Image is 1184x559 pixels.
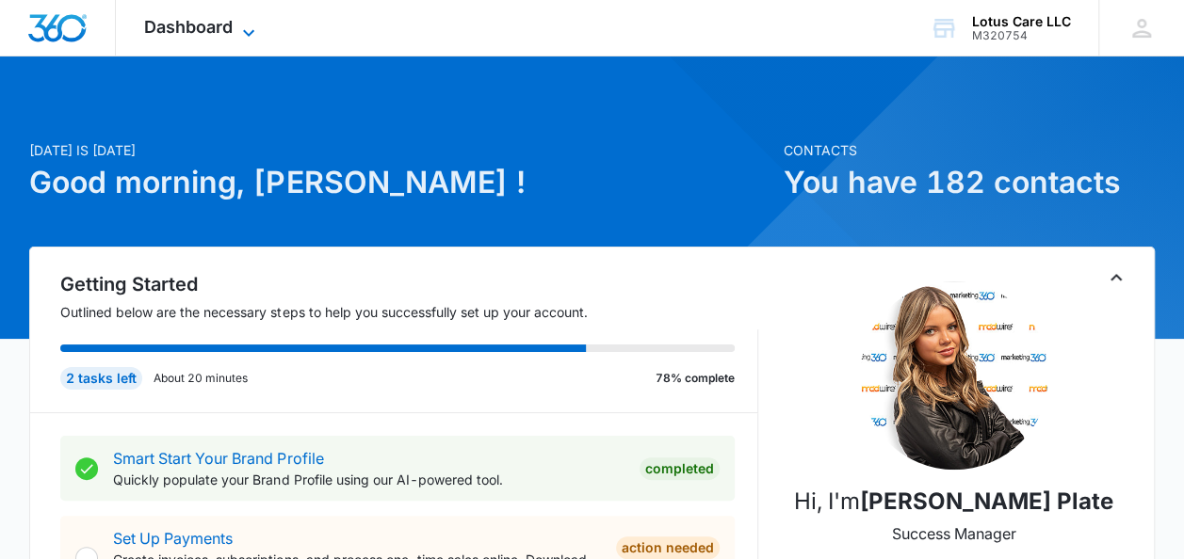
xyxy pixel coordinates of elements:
p: Contacts [784,140,1155,160]
p: Hi, I'm [794,485,1113,519]
div: account name [972,14,1071,29]
h1: You have 182 contacts [784,160,1155,205]
a: Set Up Payments [113,529,233,548]
h2: Getting Started [60,270,757,298]
p: 78% complete [656,370,735,387]
button: Toggle Collapse [1105,266,1127,289]
p: Quickly populate your Brand Profile using our AI-powered tool. [113,470,624,489]
a: Smart Start Your Brand Profile [113,449,323,468]
p: About 20 minutes [154,370,248,387]
span: Dashboard [144,17,233,37]
h1: Good morning, [PERSON_NAME] ! [29,160,771,205]
div: account id [972,29,1071,42]
strong: [PERSON_NAME] Plate [860,487,1113,515]
p: Success Manager [892,522,1016,545]
div: 2 tasks left [60,367,142,390]
img: Madeline Plate [860,281,1048,470]
div: Completed [640,457,720,480]
div: Action Needed [616,536,720,559]
p: Outlined below are the necessary steps to help you successfully set up your account. [60,302,757,322]
p: [DATE] is [DATE] [29,140,771,160]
